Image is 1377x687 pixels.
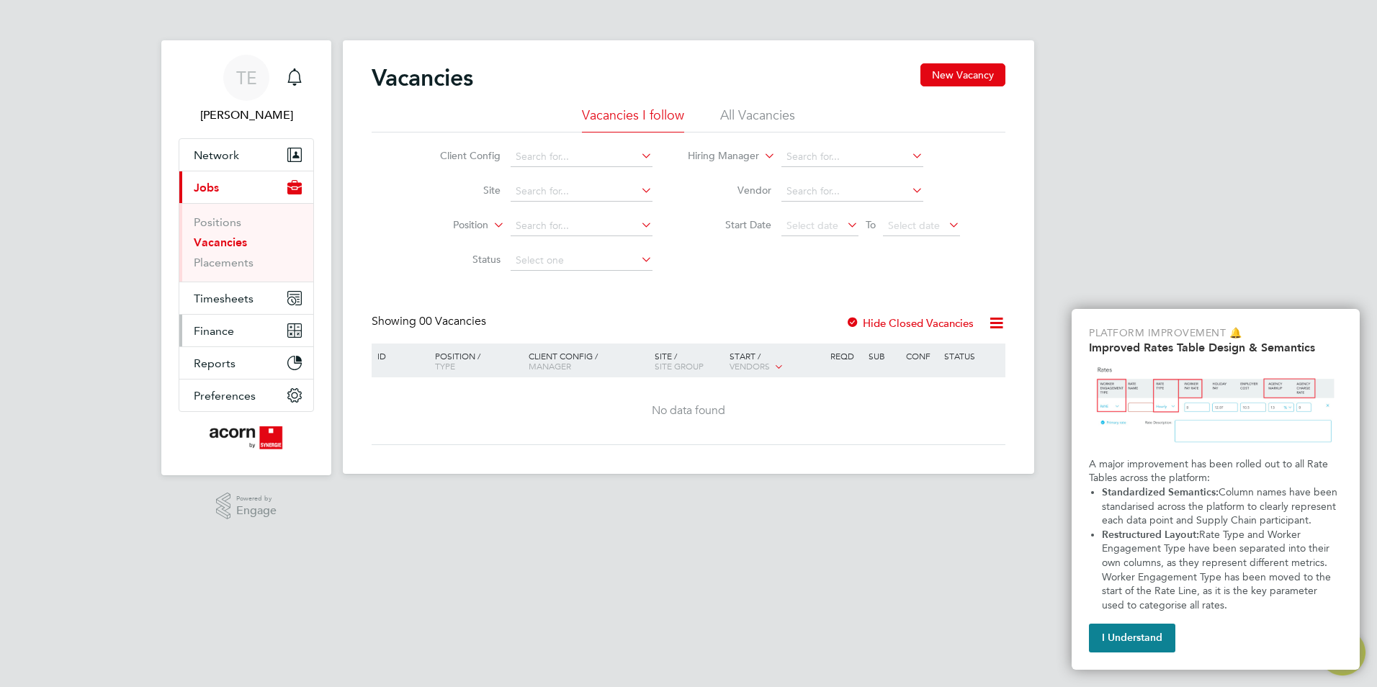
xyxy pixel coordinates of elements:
[372,314,489,329] div: Showing
[730,360,770,372] span: Vendors
[210,426,284,449] img: acornpeople-logo-retina.png
[1089,360,1342,452] img: Updated Rates Table Design & Semantics
[920,63,1005,86] button: New Vacancy
[418,149,501,162] label: Client Config
[194,356,236,370] span: Reports
[418,184,501,197] label: Site
[511,216,652,236] input: Search for...
[405,218,488,233] label: Position
[1102,486,1219,498] strong: Standardized Semantics:
[1072,309,1360,670] div: Improved Rate Table Semantics
[194,215,241,229] a: Positions
[374,403,1003,418] div: No data found
[1102,529,1199,541] strong: Restructured Layout:
[1089,341,1342,354] h2: Improved Rates Table Design & Semantics
[161,40,331,475] nav: Main navigation
[511,251,652,271] input: Select one
[418,253,501,266] label: Status
[511,147,652,167] input: Search for...
[194,292,254,305] span: Timesheets
[194,324,234,338] span: Finance
[1102,529,1334,611] span: Rate Type and Worker Engagement Type have been separated into their own columns, as they represen...
[194,235,247,249] a: Vacancies
[194,181,219,194] span: Jobs
[865,343,902,368] div: Sub
[827,343,864,368] div: Reqd
[688,218,771,231] label: Start Date
[781,147,923,167] input: Search for...
[372,63,473,92] h2: Vacancies
[179,107,314,124] span: Teresa Elliot
[688,184,771,197] label: Vendor
[902,343,940,368] div: Conf
[655,360,704,372] span: Site Group
[1102,486,1340,526] span: Column names have been standarised across the platform to clearly represent each data point and S...
[236,68,257,87] span: TE
[676,149,759,163] label: Hiring Manager
[194,389,256,403] span: Preferences
[236,493,277,505] span: Powered by
[511,181,652,202] input: Search for...
[374,343,424,368] div: ID
[419,314,486,328] span: 00 Vacancies
[720,107,795,133] li: All Vacancies
[888,219,940,232] span: Select date
[525,343,651,378] div: Client Config /
[424,343,525,378] div: Position /
[194,256,254,269] a: Placements
[786,219,838,232] span: Select date
[236,505,277,517] span: Engage
[435,360,455,372] span: Type
[781,181,923,202] input: Search for...
[846,316,974,330] label: Hide Closed Vacancies
[194,148,239,162] span: Network
[941,343,1003,368] div: Status
[861,215,880,234] span: To
[1089,457,1342,485] p: A major improvement has been rolled out to all Rate Tables across the platform:
[179,55,314,124] a: Go to account details
[651,343,727,378] div: Site /
[529,360,571,372] span: Manager
[179,426,314,449] a: Go to home page
[582,107,684,133] li: Vacancies I follow
[1089,624,1175,652] button: I Understand
[726,343,827,380] div: Start /
[1089,326,1342,341] p: Platform Improvement 🔔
